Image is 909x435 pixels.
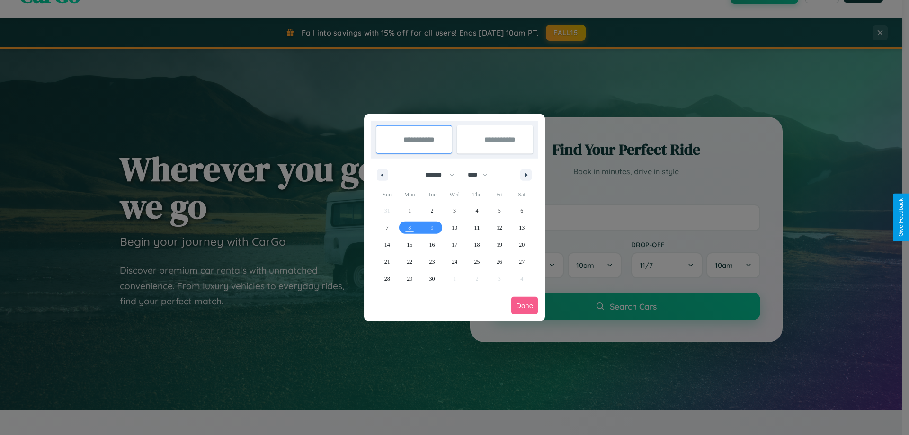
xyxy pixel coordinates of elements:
[421,202,443,219] button: 2
[376,253,398,270] button: 21
[443,187,465,202] span: Wed
[511,236,533,253] button: 20
[376,236,398,253] button: 14
[398,219,420,236] button: 8
[511,219,533,236] button: 13
[443,219,465,236] button: 10
[474,219,480,236] span: 11
[519,219,525,236] span: 13
[431,202,434,219] span: 2
[520,202,523,219] span: 6
[429,270,435,287] span: 30
[407,253,412,270] span: 22
[398,270,420,287] button: 29
[497,253,502,270] span: 26
[398,202,420,219] button: 1
[407,236,412,253] span: 15
[452,236,457,253] span: 17
[384,236,390,253] span: 14
[497,236,502,253] span: 19
[488,219,510,236] button: 12
[498,202,501,219] span: 5
[519,253,525,270] span: 27
[497,219,502,236] span: 12
[511,202,533,219] button: 6
[474,253,480,270] span: 25
[519,236,525,253] span: 20
[466,236,488,253] button: 18
[443,202,465,219] button: 3
[421,236,443,253] button: 16
[511,253,533,270] button: 27
[452,253,457,270] span: 24
[384,253,390,270] span: 21
[429,236,435,253] span: 16
[475,202,478,219] span: 4
[488,202,510,219] button: 5
[474,236,480,253] span: 18
[452,219,457,236] span: 10
[407,270,412,287] span: 29
[398,187,420,202] span: Mon
[421,187,443,202] span: Tue
[386,219,389,236] span: 7
[421,219,443,236] button: 9
[453,202,456,219] span: 3
[376,219,398,236] button: 7
[511,187,533,202] span: Sat
[488,236,510,253] button: 19
[384,270,390,287] span: 28
[466,253,488,270] button: 25
[376,187,398,202] span: Sun
[408,219,411,236] span: 8
[429,253,435,270] span: 23
[466,219,488,236] button: 11
[488,253,510,270] button: 26
[443,253,465,270] button: 24
[421,270,443,287] button: 30
[408,202,411,219] span: 1
[898,198,904,237] div: Give Feedback
[398,236,420,253] button: 15
[511,297,538,314] button: Done
[398,253,420,270] button: 22
[431,219,434,236] span: 9
[466,202,488,219] button: 4
[421,253,443,270] button: 23
[443,236,465,253] button: 17
[488,187,510,202] span: Fri
[466,187,488,202] span: Thu
[376,270,398,287] button: 28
